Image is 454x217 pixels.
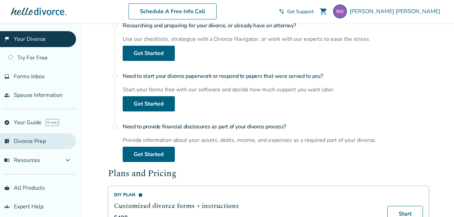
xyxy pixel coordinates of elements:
span: info [138,193,143,197]
img: dumbguy38@yahoo.com [333,4,347,18]
iframe: Chat Widget [419,184,454,217]
div: DIY Plan [114,192,379,198]
a: Get Started [123,96,175,111]
a: Schedule A Free Info Call [129,3,217,19]
span: menu_book [4,157,10,163]
span: shopping_basket [4,185,10,191]
h4: Need to start your divorce paperwork or respond to papers that were served to you? [123,69,429,83]
h4: Need to provide financial disclosures as part of your divorce process? [123,120,429,134]
span: AI beta [46,119,59,126]
span: groups [4,204,10,209]
span: flag_2 [4,36,10,42]
a: Get Started [123,147,175,162]
span: [PERSON_NAME] [PERSON_NAME] [350,8,443,15]
span: phone_in_talk [279,9,284,14]
div: Start your forms free with our software and decide how much support you want later. [123,86,429,93]
h4: Researching and preparing for your divorce, or already have an attorney? [123,19,429,33]
span: Forms Inbox [14,73,45,80]
div: Use our checklists, strategize with a Divorce Navigator, or work with our experts to ease the str... [123,35,429,43]
span: people [4,92,10,98]
span: explore [4,120,10,125]
span: radio_button_unchecked [112,23,118,28]
span: Get Support [287,8,314,15]
span: radio_button_unchecked [112,73,118,79]
a: Get Started [123,46,175,61]
span: expand_more [64,156,72,164]
h2: Customized divorce forms + instructions [114,201,379,211]
span: radio_button_unchecked [112,124,118,129]
div: Provide information about your assets, debts, income, and expenses as a required part of your div... [123,136,429,144]
span: Resources [4,156,40,164]
h2: Plans and Pricing [108,168,429,181]
span: shopping_cart [319,7,328,16]
a: phone_in_talkGet Support [279,8,314,15]
span: list_alt_check [4,138,10,144]
span: inbox [4,74,10,79]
